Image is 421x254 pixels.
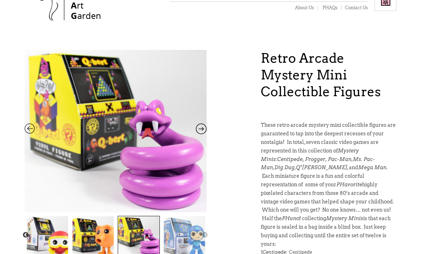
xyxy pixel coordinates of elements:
em: Dig Dug [274,165,295,170]
p: These retro arcade mystery mini collectible figures are guaranteed to tap into the deepest recess... [261,121,396,248]
em: Centipede, Frogger, Pac-Man [277,156,351,162]
button: Next [201,232,208,239]
a: About Us [290,5,318,11]
button: Previous [22,232,29,239]
em: PHavorite [336,182,362,187]
em: Mystery Minis [261,148,359,162]
em: Q*[PERSON_NAME] [296,165,347,170]
h1: Retro Arcade Mystery Mini Collectible Figures [261,50,396,100]
em: Mega Man [358,165,386,170]
em: PHun [282,216,296,221]
a: Contact Us [341,5,368,11]
a: PHAQs [318,5,341,11]
em: Mystery Minis [326,216,363,221]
